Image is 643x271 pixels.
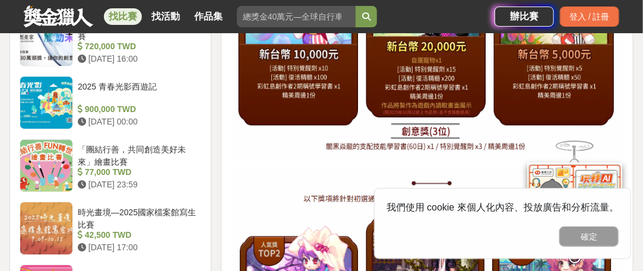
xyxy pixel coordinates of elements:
[20,76,201,129] a: 2025 青春光影西遊記 900,000 TWD [DATE] 00:00
[559,227,619,247] button: 確定
[78,81,197,103] div: 2025 青春光影西遊記
[78,166,197,178] div: 77,000 TWD
[78,229,197,241] div: 42,500 TWD
[560,7,619,27] div: 登入 / 註冊
[237,6,356,27] input: 總獎金40萬元—全球自行車設計比賽
[78,144,197,166] div: 「團結行善，共同創造美好未來」繪畫比賽
[104,8,142,25] a: 找比賽
[78,103,197,116] div: 900,000 TWD
[387,202,619,212] span: 我們使用 cookie 來個人化內容、投放廣告和分析流量。
[78,241,197,254] div: [DATE] 17:00
[78,206,197,229] div: 時光畫境—2025國家檔案館寫生比賽
[78,53,197,65] div: [DATE] 16:00
[20,13,201,66] a: 2025 康寧創星家 - 創新應用競賽 720,000 TWD [DATE] 16:00
[78,40,197,53] div: 720,000 TWD
[495,7,554,27] a: 辦比賽
[20,202,201,255] a: 時光畫境—2025國家檔案館寫生比賽 42,500 TWD [DATE] 17:00
[20,139,201,192] a: 「團結行善，共同創造美好未來」繪畫比賽 77,000 TWD [DATE] 23:59
[527,161,622,240] img: d2146d9a-e6f6-4337-9592-8cefde37ba6b.png
[189,8,227,25] a: 作品集
[78,116,197,128] div: [DATE] 00:00
[78,178,197,191] div: [DATE] 23:59
[147,8,185,25] a: 找活動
